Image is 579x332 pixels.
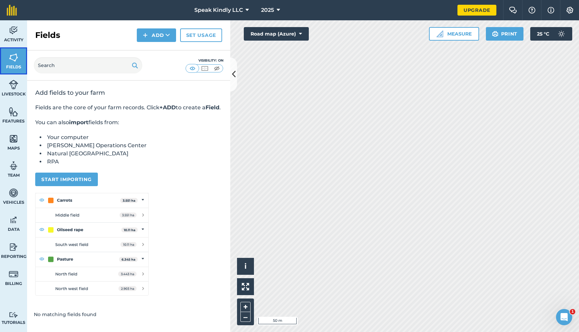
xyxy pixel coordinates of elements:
img: A cog icon [566,7,574,14]
img: fieldmargin Logo [7,5,17,16]
img: svg+xml;base64,PD94bWwgdmVyc2lvbj0iMS4wIiBlbmNvZGluZz0idXRmLTgiPz4KPCEtLSBHZW5lcmF0b3I6IEFkb2JlIE... [9,80,18,90]
img: svg+xml;base64,PD94bWwgdmVyc2lvbj0iMS4wIiBlbmNvZGluZz0idXRmLTgiPz4KPCEtLSBHZW5lcmF0b3I6IEFkb2JlIE... [9,269,18,279]
a: Upgrade [457,5,496,16]
li: [PERSON_NAME] Operations Center [45,141,222,150]
span: i [244,262,246,270]
img: svg+xml;base64,PHN2ZyB4bWxucz0iaHR0cDovL3d3dy53My5vcmcvMjAwMC9zdmciIHdpZHRoPSIxOSIgaGVpZ2h0PSIyNC... [492,30,498,38]
img: svg+xml;base64,PD94bWwgdmVyc2lvbj0iMS4wIiBlbmNvZGluZz0idXRmLTgiPz4KPCEtLSBHZW5lcmF0b3I6IEFkb2JlIE... [9,25,18,36]
img: svg+xml;base64,PHN2ZyB4bWxucz0iaHR0cDovL3d3dy53My5vcmcvMjAwMC9zdmciIHdpZHRoPSI1MCIgaGVpZ2h0PSI0MC... [213,65,221,72]
h2: Add fields to your farm [35,89,222,97]
img: svg+xml;base64,PHN2ZyB4bWxucz0iaHR0cDovL3d3dy53My5vcmcvMjAwMC9zdmciIHdpZHRoPSIxNCIgaGVpZ2h0PSIyNC... [143,31,148,39]
img: svg+xml;base64,PD94bWwgdmVyc2lvbj0iMS4wIiBlbmNvZGluZz0idXRmLTgiPz4KPCEtLSBHZW5lcmF0b3I6IEFkb2JlIE... [9,242,18,252]
li: Your computer [45,133,222,141]
iframe: Intercom live chat [556,309,572,325]
span: 25 ° C [537,27,549,41]
img: Ruler icon [436,30,443,37]
strong: import [69,119,88,126]
img: svg+xml;base64,PHN2ZyB4bWxucz0iaHR0cDovL3d3dy53My5vcmcvMjAwMC9zdmciIHdpZHRoPSI1NiIgaGVpZ2h0PSI2MC... [9,134,18,144]
span: 2025 [261,6,274,14]
img: svg+xml;base64,PHN2ZyB4bWxucz0iaHR0cDovL3d3dy53My5vcmcvMjAwMC9zdmciIHdpZHRoPSI1NiIgaGVpZ2h0PSI2MC... [9,52,18,63]
img: svg+xml;base64,PD94bWwgdmVyc2lvbj0iMS4wIiBlbmNvZGluZz0idXRmLTgiPz4KPCEtLSBHZW5lcmF0b3I6IEFkb2JlIE... [555,27,568,41]
p: Fields are the core of your farm records. Click to create a . [35,104,222,112]
p: You can also fields from: [35,118,222,127]
button: Road map (Azure) [244,27,309,41]
button: 25 °C [530,27,572,41]
img: svg+xml;base64,PHN2ZyB4bWxucz0iaHR0cDovL3d3dy53My5vcmcvMjAwMC9zdmciIHdpZHRoPSI1MCIgaGVpZ2h0PSI0MC... [200,65,209,72]
img: svg+xml;base64,PD94bWwgdmVyc2lvbj0iMS4wIiBlbmNvZGluZz0idXRmLTgiPz4KPCEtLSBHZW5lcmF0b3I6IEFkb2JlIE... [9,312,18,318]
img: svg+xml;base64,PHN2ZyB4bWxucz0iaHR0cDovL3d3dy53My5vcmcvMjAwMC9zdmciIHdpZHRoPSI1NiIgaGVpZ2h0PSI2MC... [9,107,18,117]
img: svg+xml;base64,PHN2ZyB4bWxucz0iaHR0cDovL3d3dy53My5vcmcvMjAwMC9zdmciIHdpZHRoPSIxOSIgaGVpZ2h0PSIyNC... [132,61,138,69]
img: svg+xml;base64,PD94bWwgdmVyc2lvbj0iMS4wIiBlbmNvZGluZz0idXRmLTgiPz4KPCEtLSBHZW5lcmF0b3I6IEFkb2JlIE... [9,188,18,198]
button: Start importing [35,173,98,186]
li: RPA [45,158,222,166]
div: No matching fields found [27,304,230,325]
img: svg+xml;base64,PHN2ZyB4bWxucz0iaHR0cDovL3d3dy53My5vcmcvMjAwMC9zdmciIHdpZHRoPSIxNyIgaGVpZ2h0PSIxNy... [548,6,554,14]
div: Visibility: On [186,58,223,63]
a: Set usage [180,28,222,42]
img: Four arrows, one pointing top left, one top right, one bottom right and the last bottom left [242,283,249,290]
img: svg+xml;base64,PD94bWwgdmVyc2lvbj0iMS4wIiBlbmNvZGluZz0idXRmLTgiPz4KPCEtLSBHZW5lcmF0b3I6IEFkb2JlIE... [9,215,18,225]
span: 1 [570,309,575,314]
input: Search [34,57,142,73]
img: A question mark icon [528,7,536,14]
li: Natural [GEOGRAPHIC_DATA] [45,150,222,158]
span: Speak Kindly LLC [194,6,243,14]
img: svg+xml;base64,PHN2ZyB4bWxucz0iaHR0cDovL3d3dy53My5vcmcvMjAwMC9zdmciIHdpZHRoPSI1MCIgaGVpZ2h0PSI0MC... [188,65,197,72]
button: Add [137,28,176,42]
button: Measure [429,27,479,41]
strong: +ADD [159,104,176,111]
button: Print [486,27,524,41]
button: i [237,258,254,275]
h2: Fields [35,30,60,41]
strong: Field [206,104,219,111]
img: Two speech bubbles overlapping with the left bubble in the forefront [509,7,517,14]
img: svg+xml;base64,PD94bWwgdmVyc2lvbj0iMS4wIiBlbmNvZGluZz0idXRmLTgiPz4KPCEtLSBHZW5lcmF0b3I6IEFkb2JlIE... [9,161,18,171]
button: + [240,302,251,312]
button: – [240,312,251,322]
